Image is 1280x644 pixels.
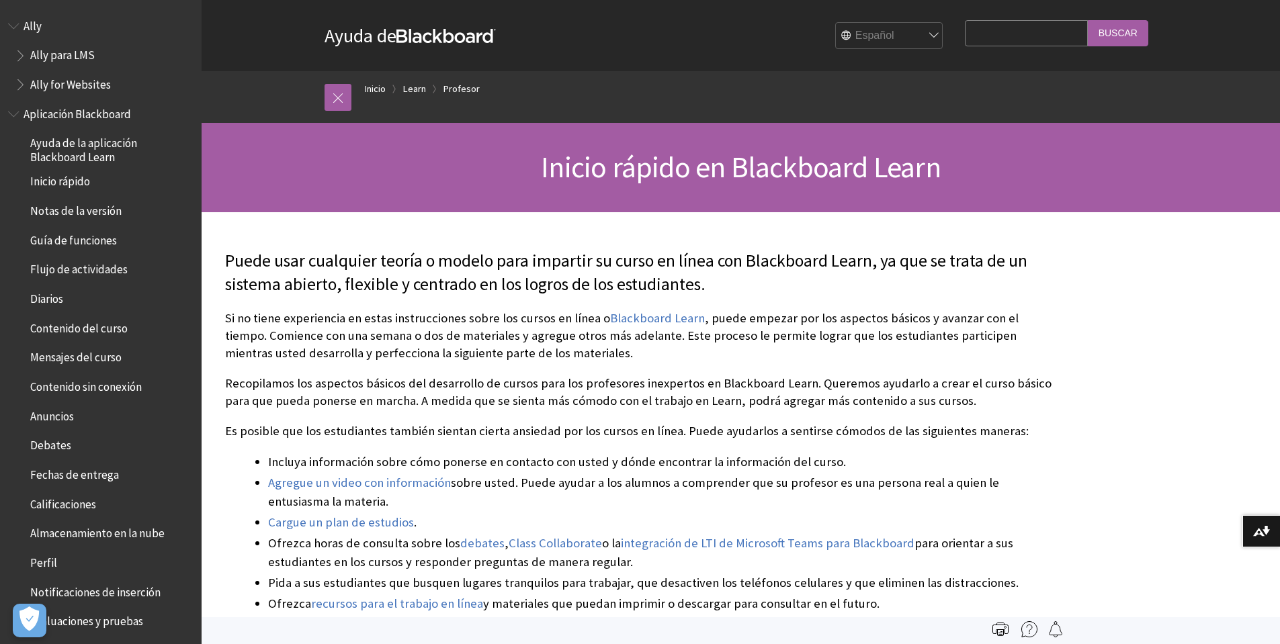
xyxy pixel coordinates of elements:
input: Buscar [1088,20,1148,46]
span: Almacenamiento en la nube [30,522,165,541]
a: debates [460,535,505,551]
span: Ally for Websites [30,73,111,91]
a: Agregue un video con información [268,475,451,491]
span: Notificaciones de inserción [30,581,161,599]
li: . [268,513,1058,532]
p: Recopilamos los aspectos básicos del desarrollo de cursos para los profesores inexpertos en Black... [225,375,1058,410]
span: Fechas de entrega [30,463,119,481]
span: Contenido sin conexión [30,375,142,394]
span: Ayuda de la aplicación Blackboard Learn [30,132,192,164]
button: Abrir preferencias [13,604,46,637]
img: More help [1021,621,1037,637]
a: Class Collaborate [509,535,602,551]
li: Pida a sus estudiantes que busquen lugares tranquilos para trabajar, que desactiven los teléfonos... [268,573,1058,592]
span: Anuncios [30,405,74,423]
span: Ally para LMS [30,44,95,62]
a: integración de LTI de Microsoft Teams para Blackboard [621,535,914,551]
li: Incluya información sobre cómo ponerse en contacto con usted y dónde encontrar la información del... [268,453,1058,471]
span: Debates [30,434,71,453]
p: Puede usar cualquier teoría o modelo para impartir su curso en línea con Blackboard Learn, ya que... [225,249,1058,297]
a: Inicio [365,81,386,97]
strong: Blackboard [396,29,496,43]
span: Ally [24,15,42,33]
nav: Book outline for Anthology Ally Help [8,15,194,96]
p: Es posible que los estudiantes también sientan cierta ansiedad por los cursos en línea. Puede ayu... [225,422,1058,440]
a: Cargue un plan de estudios [268,514,414,531]
a: recursos para el trabajo en línea [311,596,483,612]
span: Notas de la versión [30,199,122,218]
a: Profesor [443,81,480,97]
p: Si no tiene experiencia en estas instrucciones sobre los cursos en línea o , puede empezar por lo... [225,310,1058,363]
span: Perfil [30,551,57,569]
span: Flujo de actividades [30,259,128,277]
select: Site Language Selector [836,23,943,50]
a: Ayuda deBlackboard [325,24,496,48]
span: Inicio rápido [30,171,90,189]
span: Diarios [30,287,63,306]
span: Mensajes del curso [30,347,122,365]
li: Ofrezca horas de consulta sobre los , o la para orientar a sus estudiantes en los cursos y respon... [268,534,1058,571]
span: Inicio rápido en Blackboard Learn [541,148,941,185]
span: Aplicación Blackboard [24,103,131,121]
img: Follow this page [1048,621,1064,637]
span: Guía de funciones [30,229,117,247]
span: Evaluaciones y pruebas [30,610,143,629]
img: Print [992,621,1009,637]
a: Blackboard Learn [610,310,705,326]
span: Calificaciones [30,493,96,511]
a: Learn [403,81,426,97]
span: Contenido del curso [30,317,128,335]
li: Ofrezca y materiales que puedan imprimir o descargar para consultar en el futuro. [268,594,1058,613]
li: sobre usted. Puede ayudar a los alumnos a comprender que su profesor es una persona real a quien ... [268,473,1058,511]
